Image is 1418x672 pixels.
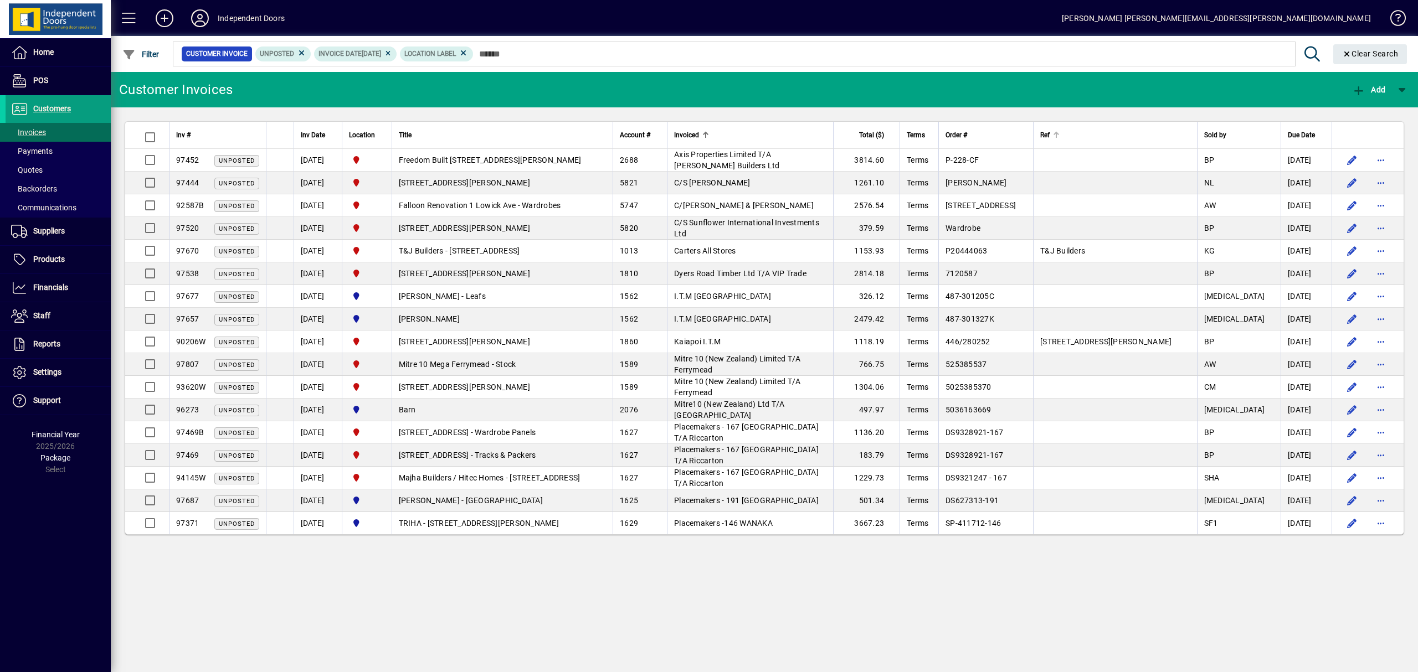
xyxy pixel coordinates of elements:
td: 497.97 [833,399,900,421]
a: Reports [6,330,111,358]
span: Axis Properties Limited T/A [PERSON_NAME] Builders Ltd [674,150,780,170]
span: [DATE] [362,50,381,58]
span: Cromwell Central Otago [349,290,385,302]
span: Christchurch [349,449,385,461]
button: More options [1372,310,1390,328]
button: Edit [1343,492,1361,509]
span: 1627 [620,451,638,459]
span: 97469B [176,428,204,437]
td: [DATE] [1281,172,1332,194]
span: 7120587 [946,269,978,278]
td: [DATE] [294,444,342,467]
a: Suppliers [6,218,111,245]
span: 5747 [620,201,638,210]
span: 2076 [620,405,638,414]
span: BP [1204,337,1215,346]
span: Unposted [219,157,255,164]
span: 1627 [620,428,638,437]
span: Mitre 10 (New Zealand) Limited T/A Ferrymead [674,377,801,397]
span: Terms [907,178,928,187]
td: [DATE] [294,285,342,308]
span: [MEDICAL_DATA] [1204,314,1265,323]
span: 93620W [176,382,206,391]
a: Products [6,246,111,273]
span: I.T.M [GEOGRAPHIC_DATA] [674,314,771,323]
span: Wardrobe [946,224,980,232]
span: Support [33,396,61,405]
span: Terms [907,473,928,482]
td: [DATE] [1281,330,1332,353]
div: Order # [946,129,1026,141]
span: Cromwell Central Otago [349,313,385,325]
button: More options [1372,378,1390,396]
span: T&J Builders [1040,246,1085,255]
span: Reports [33,339,60,348]
button: Edit [1343,287,1361,305]
a: Home [6,39,111,66]
span: [STREET_ADDRESS][PERSON_NAME] [399,178,530,187]
td: [DATE] [1281,489,1332,512]
span: Majha Builders / Hitec Homes - [STREET_ADDRESS] [399,473,580,482]
td: 379.59 [833,217,900,240]
div: Due Date [1288,129,1325,141]
span: CM [1204,382,1216,391]
button: Edit [1343,265,1361,282]
span: 1589 [620,382,638,391]
span: SHA [1204,473,1220,482]
span: Financial Year [32,430,80,439]
td: [DATE] [294,172,342,194]
div: Independent Doors [218,9,285,27]
span: Freedom Built [STREET_ADDRESS][PERSON_NAME] [399,156,582,164]
span: C/S [PERSON_NAME] [674,178,750,187]
button: More options [1372,287,1390,305]
span: Account # [620,129,650,141]
span: POS [33,76,48,85]
span: Products [33,255,65,263]
td: 1136.20 [833,421,900,444]
span: Unposted [219,248,255,255]
span: Unposted [219,203,255,210]
button: More options [1372,333,1390,350]
button: Edit [1343,242,1361,260]
span: Customer Invoice [186,48,248,59]
a: Quotes [6,161,111,179]
span: C/[PERSON_NAME] & [PERSON_NAME] [674,201,814,210]
span: [STREET_ADDRESS][PERSON_NAME] [399,382,530,391]
span: 1589 [620,360,638,369]
div: [PERSON_NAME] [PERSON_NAME][EMAIL_ADDRESS][PERSON_NAME][DOMAIN_NAME] [1062,9,1371,27]
span: 1810 [620,269,638,278]
button: Add [1349,80,1388,100]
span: [STREET_ADDRESS][PERSON_NAME] [399,269,530,278]
span: Location [349,129,375,141]
span: Placemakers - 191 [GEOGRAPHIC_DATA] [674,496,819,505]
div: Title [399,129,607,141]
span: Unposted [219,225,255,232]
span: Inv # [176,129,191,141]
span: 97538 [176,269,199,278]
button: More options [1372,355,1390,373]
span: Terms [907,246,928,255]
span: 97657 [176,314,199,323]
span: Settings [33,368,61,376]
button: Edit [1343,355,1361,373]
span: T&J Builders - [STREET_ADDRESS] [399,246,520,255]
button: More options [1372,174,1390,192]
span: KG [1204,246,1215,255]
span: Due Date [1288,129,1315,141]
span: Terms [907,405,928,414]
span: Total ($) [859,129,884,141]
span: 525385537 [946,360,987,369]
div: Ref [1040,129,1190,141]
button: Edit [1343,401,1361,418]
button: More options [1372,492,1390,509]
div: Sold by [1204,129,1275,141]
span: Terms [907,269,928,278]
span: 97469 [176,451,199,459]
span: Staff [33,311,50,320]
span: Christchurch [349,154,385,166]
span: Customers [33,104,71,113]
span: Ref [1040,129,1050,141]
span: Christchurch [349,267,385,280]
td: [DATE] [1281,353,1332,376]
td: [DATE] [294,240,342,262]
